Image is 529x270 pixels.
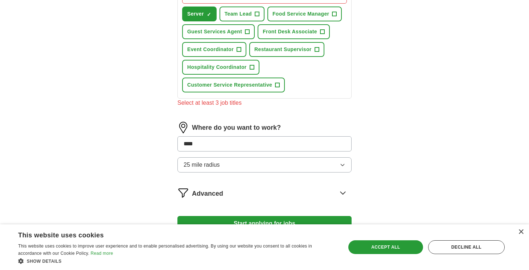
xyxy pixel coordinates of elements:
div: Decline all [428,240,505,254]
a: Read more, opens a new window [91,251,113,256]
span: Team Lead [225,10,252,18]
button: Front Desk Associate [258,24,330,39]
span: This website uses cookies to improve user experience and to enable personalised advertising. By u... [18,244,312,256]
img: location.png [177,122,189,133]
span: Advanced [192,189,223,199]
div: Accept all [348,240,423,254]
span: 25 mile radius [184,161,220,169]
button: Hospitality Coordinator [182,60,259,75]
label: Where do you want to work? [192,123,281,133]
span: ✓ [207,12,211,17]
span: Guest Services Agent [187,28,242,36]
div: Select at least 3 job titles [177,99,352,107]
span: Front Desk Associate [263,28,317,36]
button: Start applying for jobs [177,216,352,231]
button: Food Service Manager [267,7,342,21]
div: Close [518,229,524,235]
span: Hospitality Coordinator [187,63,247,71]
div: Show details [18,257,336,265]
img: filter [177,187,189,199]
span: Server [187,10,204,18]
button: Server✓ [182,7,217,21]
button: Guest Services Agent [182,24,255,39]
button: Team Lead [220,7,264,21]
button: Event Coordinator [182,42,246,57]
div: This website uses cookies [18,229,318,240]
button: Restaurant Supervisor [249,42,324,57]
span: Show details [27,259,62,264]
span: Restaurant Supervisor [254,46,312,53]
button: 25 mile radius [177,157,352,173]
span: Food Service Manager [272,10,329,18]
span: Customer Service Representative [187,81,272,89]
button: Customer Service Representative [182,78,285,92]
span: Event Coordinator [187,46,234,53]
